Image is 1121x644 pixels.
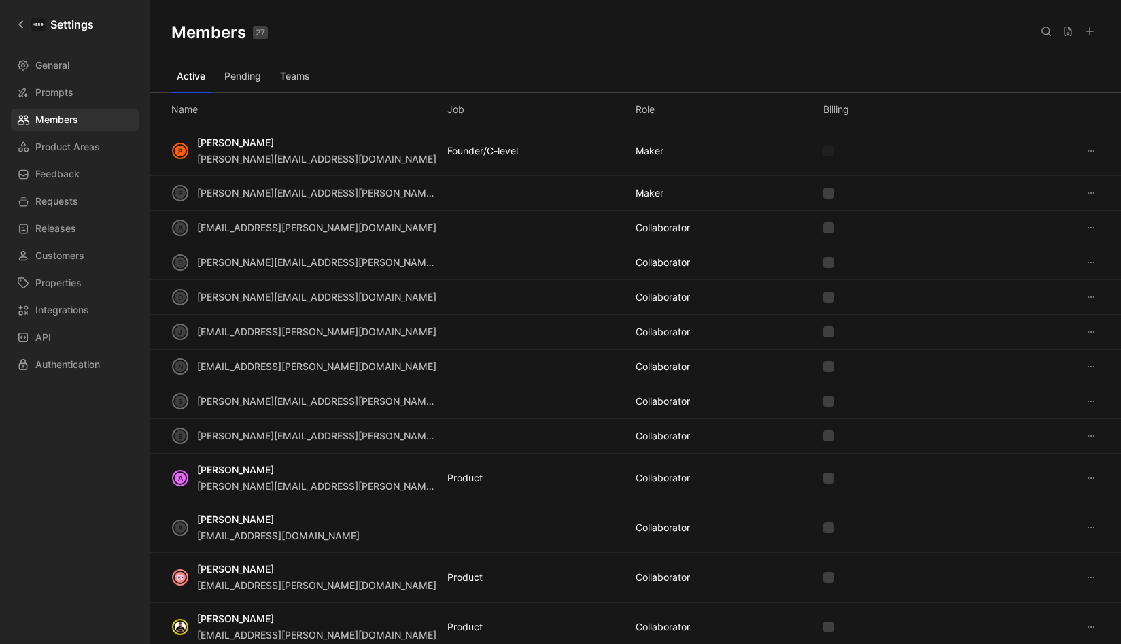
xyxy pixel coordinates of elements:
a: Prompts [11,82,139,103]
div: MAKER [636,185,663,201]
span: [PERSON_NAME][EMAIL_ADDRESS][DOMAIN_NAME] [197,291,436,303]
a: Customers [11,245,139,267]
div: COLLABORATOR [636,324,690,340]
span: [PERSON_NAME][EMAIL_ADDRESS][DOMAIN_NAME] [197,153,436,165]
div: n [173,360,187,373]
span: Prompts [35,84,73,101]
button: Active [171,65,211,87]
div: COLLABORATOR [636,569,690,586]
div: Name [171,101,198,118]
div: s [173,429,187,443]
span: API [35,329,51,345]
div: Job [447,101,464,118]
div: A [173,471,187,485]
a: Feedback [11,163,139,185]
span: Releases [35,220,76,237]
span: General [35,57,69,73]
span: [EMAIL_ADDRESS][PERSON_NAME][DOMAIN_NAME] [197,326,436,337]
span: [PERSON_NAME][EMAIL_ADDRESS][PERSON_NAME][DOMAIN_NAME] [197,430,513,441]
span: Product Areas [35,139,100,155]
div: Product [447,569,483,586]
a: Members [11,109,139,131]
div: f [173,186,187,200]
div: A [173,521,187,535]
span: Feedback [35,166,80,182]
span: Requests [35,193,78,209]
span: [PERSON_NAME][EMAIL_ADDRESS][PERSON_NAME][DOMAIN_NAME] [197,395,513,407]
div: COLLABORATOR [636,254,690,271]
span: Properties [35,275,82,291]
div: a [173,221,187,235]
span: [EMAIL_ADDRESS][PERSON_NAME][DOMAIN_NAME] [197,360,436,372]
span: [PERSON_NAME][EMAIL_ADDRESS][PERSON_NAME][DOMAIN_NAME] [197,256,513,268]
a: Requests [11,190,139,212]
span: [EMAIL_ADDRESS][PERSON_NAME][DOMAIN_NAME] [197,579,436,591]
div: Role [636,101,655,118]
span: [PERSON_NAME] [197,137,274,148]
div: COLLABORATOR [636,393,690,409]
span: [PERSON_NAME] [197,563,274,575]
div: Product [447,619,483,635]
a: General [11,54,139,76]
div: Billing [823,101,849,118]
div: COLLABORATOR [636,358,690,375]
div: Founder/C-level [447,143,518,159]
span: [EMAIL_ADDRESS][DOMAIN_NAME] [197,530,360,541]
div: COLLABORATOR [636,289,690,305]
span: [EMAIL_ADDRESS][PERSON_NAME][DOMAIN_NAME] [197,222,436,233]
span: Members [35,112,78,128]
div: c [173,256,187,269]
button: Teams [275,65,315,87]
span: Integrations [35,302,89,318]
h1: Members [171,22,268,44]
a: Integrations [11,299,139,321]
div: MAKER [636,143,663,159]
a: Product Areas [11,136,139,158]
a: Authentication [11,354,139,375]
a: Releases [11,218,139,239]
a: Properties [11,272,139,294]
span: Authentication [35,356,100,373]
div: COLLABORATOR [636,619,690,635]
div: 27 [253,26,268,39]
div: COLLABORATOR [636,470,690,486]
span: [PERSON_NAME][EMAIL_ADDRESS][PERSON_NAME][DOMAIN_NAME] [197,480,513,492]
img: avatar [173,571,187,584]
span: [EMAIL_ADDRESS][PERSON_NAME][DOMAIN_NAME] [197,629,436,641]
div: COLLABORATOR [636,428,690,444]
span: [PERSON_NAME] [197,613,274,624]
div: j [173,325,187,339]
div: Product [447,470,483,486]
div: s [173,394,187,408]
a: Settings [11,11,99,38]
img: avatar [173,620,187,634]
h1: Settings [50,16,94,33]
span: [PERSON_NAME][EMAIL_ADDRESS][PERSON_NAME][DOMAIN_NAME] [197,187,513,199]
div: d [173,290,187,304]
button: Pending [219,65,266,87]
span: Customers [35,248,84,264]
span: [PERSON_NAME] [197,464,274,475]
div: COLLABORATOR [636,520,690,536]
a: API [11,326,139,348]
div: COLLABORATOR [636,220,690,236]
div: P [173,144,187,158]
span: [PERSON_NAME] [197,513,274,525]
